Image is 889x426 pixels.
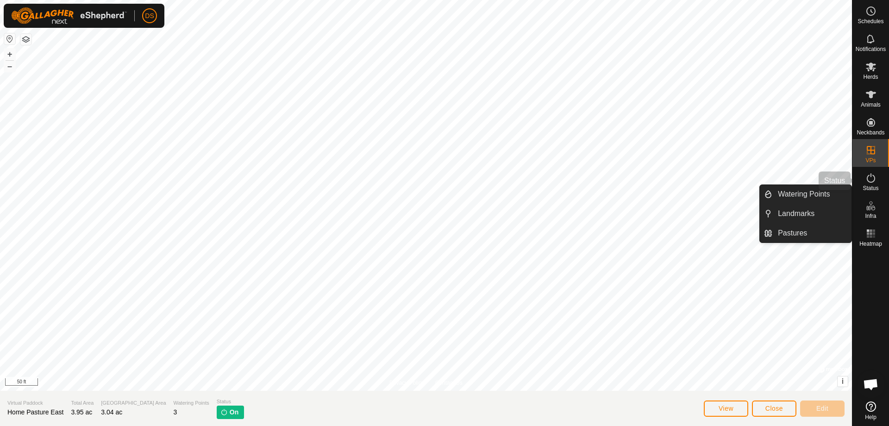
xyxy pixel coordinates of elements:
span: VPs [865,158,876,163]
span: View [719,405,733,412]
span: Herds [863,74,878,80]
span: Watering Points [174,399,209,407]
span: Watering Points [778,189,830,200]
button: i [838,376,848,387]
a: Pastures [772,224,851,242]
img: Gallagher Logo [11,7,127,24]
li: Pastures [760,224,851,242]
span: 3.95 ac [71,408,92,416]
img: turn-on [220,408,228,416]
span: Landmarks [778,208,814,219]
button: View [704,401,748,417]
span: Close [765,405,783,412]
span: 3.04 ac [101,408,122,416]
a: Privacy Policy [389,379,424,387]
span: Virtual Paddock [7,399,63,407]
a: Contact Us [435,379,463,387]
span: Home Pasture East [7,408,63,416]
span: Status [863,185,878,191]
span: 3 [174,408,177,416]
span: On [230,407,238,417]
li: Landmarks [760,204,851,223]
a: Landmarks [772,204,851,223]
span: Neckbands [857,130,884,135]
span: Pastures [778,228,807,239]
button: + [4,49,15,60]
span: Schedules [858,19,883,24]
span: Help [865,414,876,420]
button: – [4,61,15,72]
a: Help [852,398,889,424]
span: [GEOGRAPHIC_DATA] Area [101,399,166,407]
span: Infra [865,213,876,219]
span: Edit [816,405,828,412]
button: Reset Map [4,33,15,45]
span: i [842,377,844,385]
span: Heatmap [859,241,882,247]
span: Total Area [71,399,94,407]
button: Edit [800,401,845,417]
button: Map Layers [20,34,31,45]
span: DS [145,11,154,21]
span: Status [217,398,244,406]
li: Watering Points [760,185,851,203]
button: Close [752,401,796,417]
span: Animals [861,102,881,108]
a: Watering Points [772,185,851,203]
span: Notifications [856,46,886,52]
div: Open chat [857,370,885,398]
